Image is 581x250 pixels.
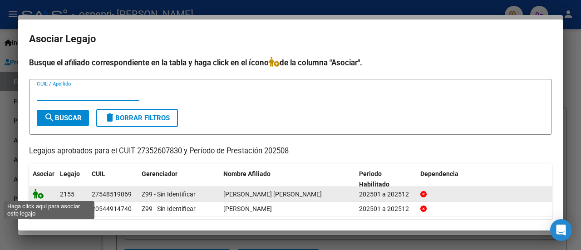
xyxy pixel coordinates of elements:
[142,205,196,212] span: Z99 - Sin Identificar
[550,219,572,241] div: Open Intercom Messenger
[359,204,413,214] div: 202501 a 202512
[359,170,389,188] span: Periodo Habilitado
[29,57,552,69] h4: Busque el afiliado correspondiente en la tabla y haga click en el ícono de la columna "Asociar".
[29,164,56,194] datatable-header-cell: Asociar
[33,170,54,177] span: Asociar
[92,189,132,200] div: 27548519069
[104,112,115,123] mat-icon: delete
[88,164,138,194] datatable-header-cell: CUIL
[60,205,74,212] span: 2813
[104,114,170,122] span: Borrar Filtros
[355,164,417,194] datatable-header-cell: Periodo Habilitado
[223,170,271,177] span: Nombre Afiliado
[417,164,552,194] datatable-header-cell: Dependencia
[142,170,177,177] span: Gerenciador
[60,191,74,198] span: 2155
[29,30,552,48] h2: Asociar Legajo
[56,164,88,194] datatable-header-cell: Legajo
[37,110,89,126] button: Buscar
[420,170,458,177] span: Dependencia
[44,112,55,123] mat-icon: search
[138,164,220,194] datatable-header-cell: Gerenciador
[96,109,178,127] button: Borrar Filtros
[92,204,132,214] div: 20544914740
[44,114,82,122] span: Buscar
[223,205,272,212] span: GIMENEZ TORO SANTINO
[142,191,196,198] span: Z99 - Sin Identificar
[92,170,105,177] span: CUIL
[220,164,355,194] datatable-header-cell: Nombre Afiliado
[359,189,413,200] div: 202501 a 202512
[29,146,552,157] p: Legajos aprobados para el CUIT 27352607830 y Período de Prestación 202508
[223,191,322,198] span: RODRIGUEZ ALINA XIOMARA
[60,170,80,177] span: Legajo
